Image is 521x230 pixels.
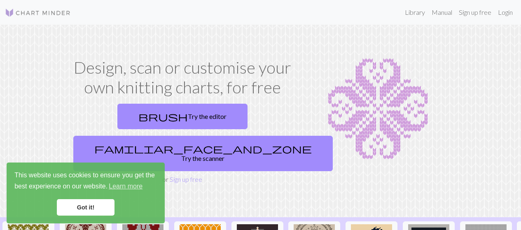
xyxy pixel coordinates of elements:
[170,175,202,183] a: Sign up free
[14,170,157,193] span: This website uses cookies to ensure you get the best experience on our website.
[7,163,165,223] div: cookieconsent
[70,58,295,97] h1: Design, scan or customise your own knitting charts, for free
[305,58,451,160] img: Chart example
[138,111,188,122] span: brush
[57,199,114,216] a: dismiss cookie message
[5,8,71,18] img: Logo
[107,180,144,193] a: learn more about cookies
[70,100,295,184] div: or
[495,4,516,21] a: Login
[73,136,333,171] a: Try the scanner
[456,4,495,21] a: Sign up free
[94,143,312,154] span: familiar_face_and_zone
[117,104,248,129] a: Try the editor
[428,4,456,21] a: Manual
[402,4,428,21] a: Library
